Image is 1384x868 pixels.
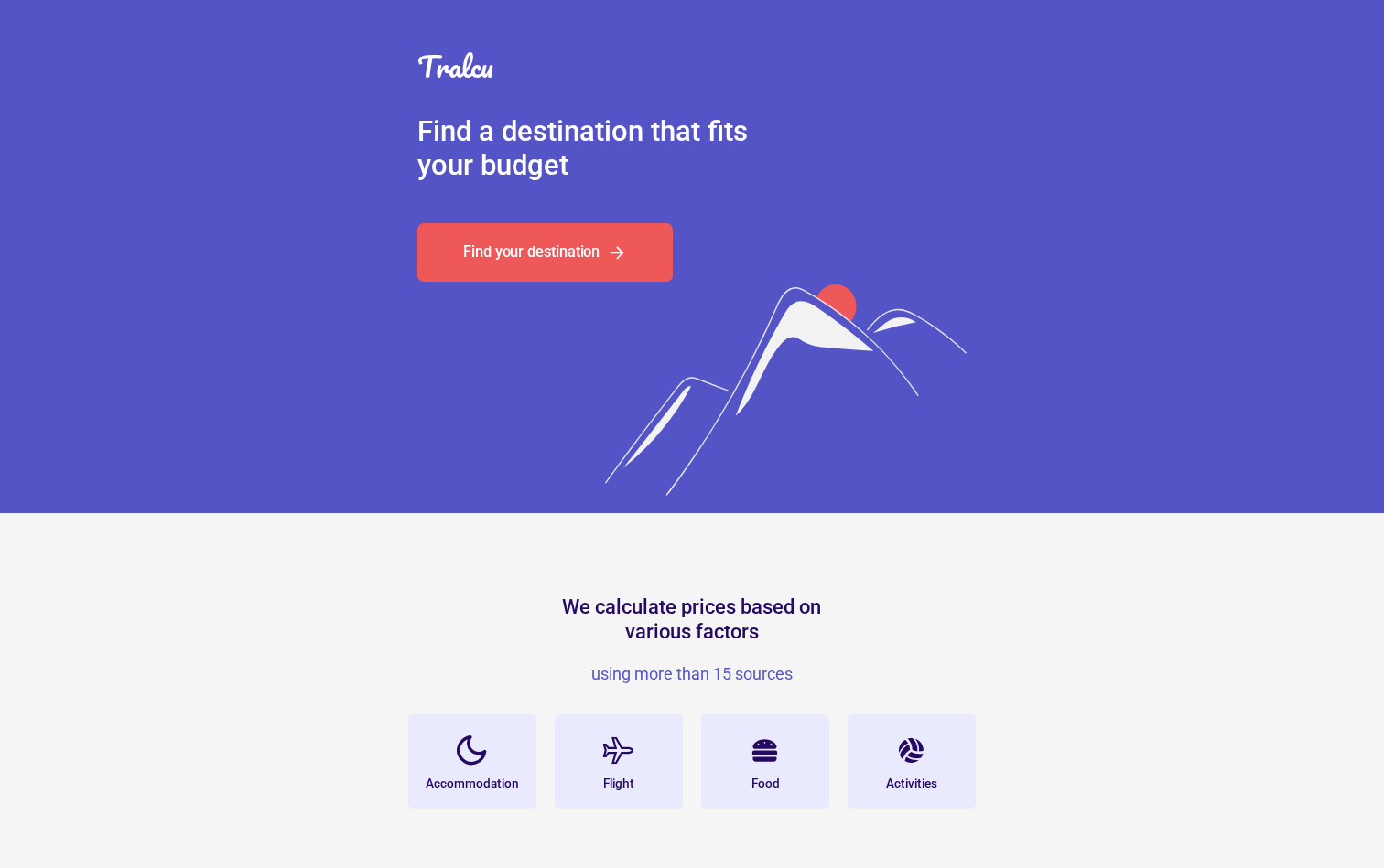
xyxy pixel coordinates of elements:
div: Flight [603,777,634,790]
div: using more than 15 sources [555,666,829,682]
div: We calculate prices based on various factors [557,595,827,644]
div: Accommodation [426,777,519,790]
div: Activities [886,777,937,790]
div: Find your destination [463,245,600,260]
div: Find a destination that fits your budget [417,114,779,182]
a: Tralcu [417,46,493,87]
a: Find your destination [417,224,673,283]
div: Food [751,777,780,790]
